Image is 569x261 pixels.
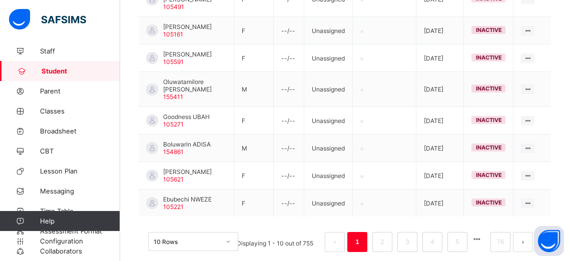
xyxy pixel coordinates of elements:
[304,72,353,107] td: Unassigned
[475,116,501,123] span: inactive
[475,171,501,178] span: inactive
[163,3,184,10] span: 105491
[534,226,564,256] button: Open asap
[475,199,501,206] span: inactive
[304,189,353,217] td: Unassigned
[163,93,183,100] span: 155411
[475,54,501,61] span: inactive
[40,127,120,135] span: Broadsheet
[40,167,120,175] span: Lesson Plan
[475,26,501,33] span: inactive
[372,232,392,252] li: 2
[402,235,412,248] a: 3
[163,175,184,183] span: 105621
[234,72,274,107] td: M
[427,235,437,248] a: 4
[352,235,362,248] a: 1
[304,107,353,134] td: Unassigned
[163,78,226,93] span: Oluwatamilore [PERSON_NAME]
[234,44,274,72] td: F
[416,72,464,107] td: [DATE]
[40,187,120,195] span: Messaging
[377,235,387,248] a: 2
[274,72,304,107] td: --/--
[163,203,184,210] span: 105221
[513,232,533,252] button: next page
[234,189,274,217] td: F
[475,144,501,151] span: inactive
[422,232,442,252] li: 4
[40,87,120,95] span: Parent
[274,107,304,134] td: --/--
[234,17,274,44] td: F
[234,162,274,189] td: F
[163,30,183,38] span: 105161
[494,235,507,248] a: 76
[163,113,210,120] span: Goodness UBAH
[163,148,184,155] span: 154861
[40,207,120,215] span: Time Table
[274,44,304,72] td: --/--
[274,162,304,189] td: --/--
[40,147,120,155] span: CBT
[274,189,304,217] td: --/--
[163,50,212,58] span: [PERSON_NAME]
[325,232,345,252] button: prev page
[229,232,321,252] li: Displaying 1 - 10 out of 755
[325,232,345,252] li: 上一页
[416,162,464,189] td: [DATE]
[163,58,184,65] span: 105591
[40,217,120,225] span: Help
[470,232,484,246] li: 向后 5 页
[40,107,120,115] span: Classes
[163,120,184,128] span: 105271
[9,9,86,30] img: safsims
[234,107,274,134] td: F
[397,232,417,252] li: 3
[347,232,367,252] li: 1
[490,232,510,252] li: 76
[416,134,464,162] td: [DATE]
[234,134,274,162] td: M
[163,23,212,30] span: [PERSON_NAME]
[416,107,464,134] td: [DATE]
[163,168,212,175] span: [PERSON_NAME]
[40,47,120,55] span: Staff
[274,17,304,44] td: --/--
[304,134,353,162] td: Unassigned
[416,44,464,72] td: [DATE]
[40,237,120,245] span: Configuration
[475,85,501,92] span: inactive
[304,162,353,189] td: Unassigned
[154,238,220,245] div: 10 Rows
[416,17,464,44] td: [DATE]
[304,44,353,72] td: Unassigned
[163,140,211,148] span: Boluwarin ADISA
[304,17,353,44] td: Unassigned
[416,189,464,217] td: [DATE]
[452,235,462,248] a: 5
[447,232,467,252] li: 5
[274,134,304,162] td: --/--
[513,232,533,252] li: 下一页
[163,195,212,203] span: Ebubechi NWEZE
[40,247,120,255] span: Collaborators
[42,67,120,75] span: Student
